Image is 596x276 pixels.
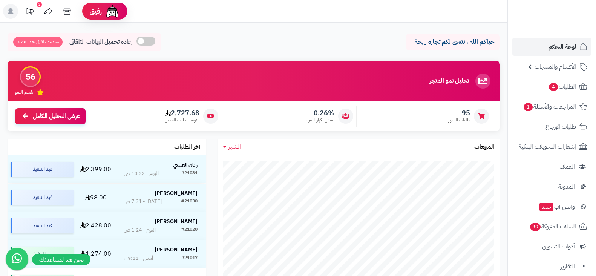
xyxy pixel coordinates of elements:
span: متوسط طلب العميل [165,117,199,123]
a: العملاء [512,158,591,176]
span: طلبات الإرجاع [545,121,576,132]
div: قيد التنفيذ [11,218,74,233]
div: قيد التنفيذ [11,190,74,205]
a: وآتس آبجديد [512,198,591,216]
strong: [PERSON_NAME] [155,246,198,254]
span: 0.26% [306,109,334,117]
span: الشهر [228,142,241,151]
div: 2 [37,2,42,7]
div: أمس - 9:11 م [124,255,153,262]
h3: المبيعات [474,144,494,150]
strong: [PERSON_NAME] [155,218,198,225]
span: 2,727.68 [165,109,199,117]
span: تحديث تلقائي بعد: 3:48 [13,37,63,47]
div: قيد التنفيذ [11,162,74,177]
td: 2,428.00 [77,212,115,240]
a: المدونة [512,178,591,196]
span: الأقسام والمنتجات [535,61,576,72]
span: المدونة [558,181,575,192]
div: #21030 [181,198,198,205]
a: الشهر [223,143,241,151]
span: رفيق [90,7,102,16]
p: حياكم الله ، نتمنى لكم تجارة رابحة [411,38,494,46]
div: #21017 [181,255,198,262]
a: عرض التحليل الكامل [15,108,86,124]
a: إشعارات التحويلات البنكية [512,138,591,156]
strong: [PERSON_NAME] [155,189,198,197]
a: طلبات الإرجاع [512,118,591,136]
span: عرض التحليل الكامل [33,112,80,121]
div: اليوم - 1:24 ص [124,226,156,234]
td: 98.00 [77,184,115,212]
span: 39 [530,223,541,231]
span: تقييم النمو [15,89,33,95]
span: طلبات الشهر [448,117,470,123]
span: الطلبات [548,81,576,92]
td: 2,399.00 [77,155,115,183]
span: 1 [524,103,533,111]
span: السلات المتروكة [529,221,576,232]
a: لوحة التحكم [512,38,591,56]
div: [DATE] - 7:31 ص [124,198,162,205]
a: أدوات التسويق [512,238,591,256]
div: #21031 [181,170,198,177]
h3: تحليل نمو المتجر [429,78,469,84]
span: 95 [448,109,470,117]
span: معدل تكرار الشراء [306,117,334,123]
span: 4 [549,83,558,91]
span: إشعارات التحويلات البنكية [519,141,576,152]
span: إعادة تحميل البيانات التلقائي [69,38,133,46]
span: أدوات التسويق [542,241,575,252]
span: جديد [539,203,553,211]
td: 1,274.00 [77,240,115,268]
span: العملاء [560,161,575,172]
img: ai-face.png [105,4,120,19]
a: الطلبات4 [512,78,591,96]
span: وآتس آب [539,201,575,212]
span: لوحة التحكم [549,41,576,52]
a: السلات المتروكة39 [512,218,591,236]
div: #21020 [181,226,198,234]
strong: زيان العتيبي [173,161,198,169]
div: تم التنفيذ [11,247,74,262]
span: التقارير [561,261,575,272]
img: logo-2.png [545,21,589,37]
span: المراجعات والأسئلة [523,101,576,112]
a: تحديثات المنصة [20,4,39,21]
a: المراجعات والأسئلة1 [512,98,591,116]
div: اليوم - 10:32 ص [124,170,159,177]
h3: آخر الطلبات [174,144,201,150]
a: التقارير [512,258,591,276]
